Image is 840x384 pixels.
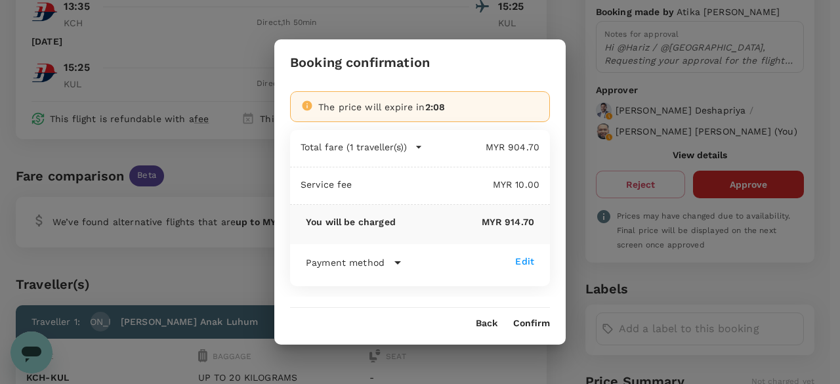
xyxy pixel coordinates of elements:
[425,102,446,112] span: 2:08
[318,100,539,114] div: The price will expire in
[515,255,534,268] div: Edit
[396,215,534,228] p: MYR 914.70
[306,256,385,269] p: Payment method
[290,55,430,70] h3: Booking confirmation
[513,318,550,329] button: Confirm
[306,215,396,228] p: You will be charged
[301,140,407,154] p: Total fare (1 traveller(s))
[301,178,352,191] p: Service fee
[352,178,539,191] p: MYR 10.00
[301,140,423,154] button: Total fare (1 traveller(s))
[423,140,539,154] p: MYR 904.70
[476,318,497,329] button: Back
